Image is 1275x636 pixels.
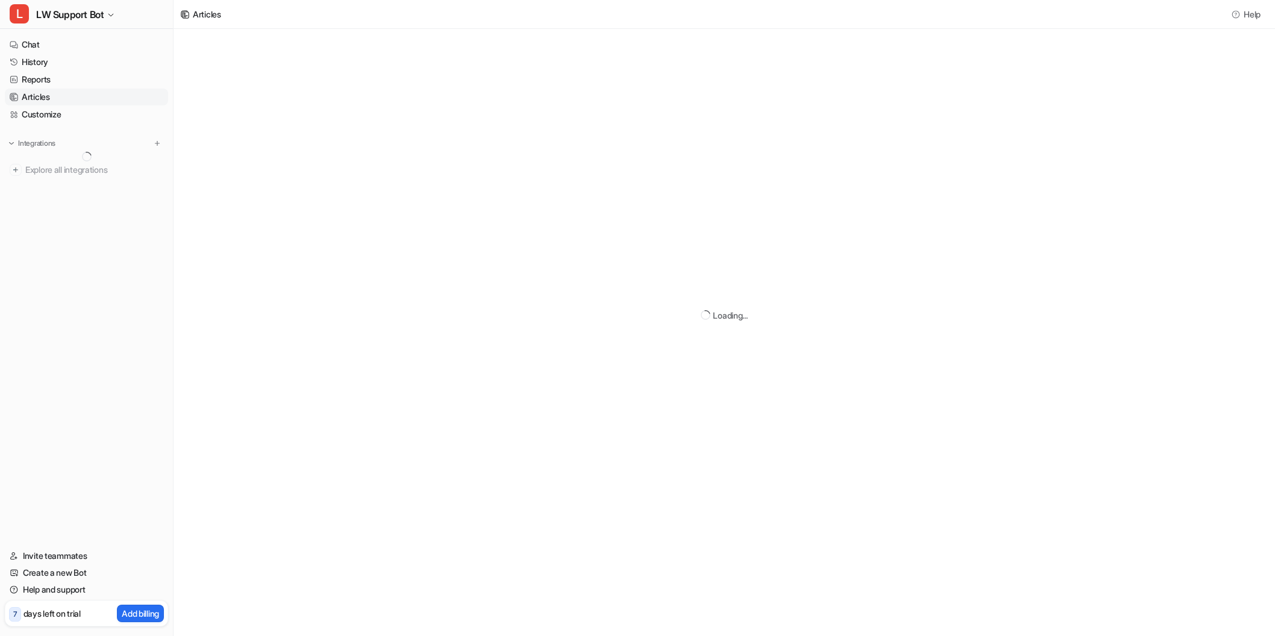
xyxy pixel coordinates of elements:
[5,137,59,149] button: Integrations
[1228,5,1265,23] button: Help
[18,139,55,148] p: Integrations
[5,161,168,178] a: Explore all integrations
[5,89,168,105] a: Articles
[193,8,221,20] div: Articles
[10,164,22,176] img: explore all integrations
[713,309,747,322] div: Loading...
[5,106,168,123] a: Customize
[5,36,168,53] a: Chat
[5,564,168,581] a: Create a new Bot
[153,139,161,148] img: menu_add.svg
[36,6,104,23] span: LW Support Bot
[25,160,163,179] span: Explore all integrations
[5,581,168,598] a: Help and support
[122,607,159,620] p: Add billing
[117,605,164,622] button: Add billing
[5,547,168,564] a: Invite teammates
[13,609,17,620] p: 7
[10,4,29,23] span: L
[5,71,168,88] a: Reports
[7,139,16,148] img: expand menu
[23,607,81,620] p: days left on trial
[5,54,168,70] a: History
